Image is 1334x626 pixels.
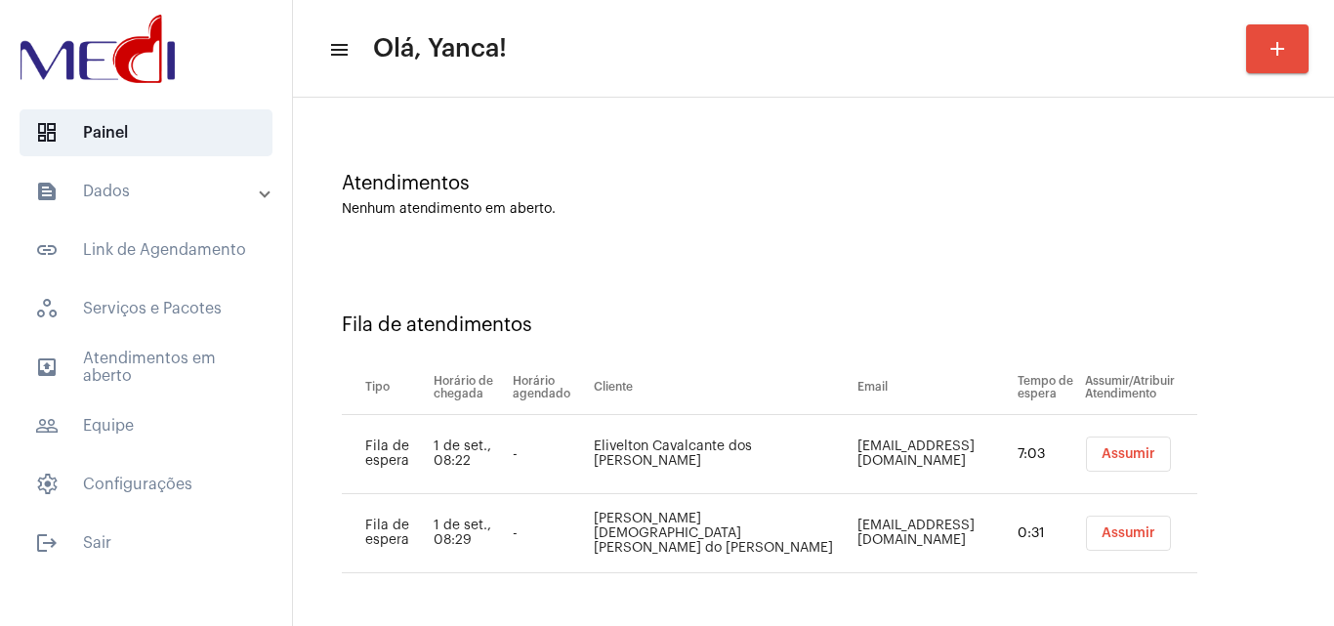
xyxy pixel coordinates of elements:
mat-icon: sidenav icon [328,38,348,62]
mat-icon: sidenav icon [35,238,59,262]
mat-icon: sidenav icon [35,355,59,379]
mat-icon: sidenav icon [35,414,59,438]
div: Fila de atendimentos [342,314,1285,336]
th: Tempo de espera [1013,360,1079,415]
span: Assumir [1102,526,1155,540]
button: Assumir [1086,437,1171,472]
th: Tipo [342,360,429,415]
img: d3a1b5fa-500b-b90f-5a1c-719c20e9830b.png [16,10,180,88]
mat-icon: add [1266,37,1289,61]
span: Assumir [1102,447,1155,461]
td: - [508,415,589,494]
mat-icon: sidenav icon [35,180,59,203]
span: Atendimentos em aberto [20,344,272,391]
th: Horário agendado [508,360,589,415]
th: Horário de chegada [429,360,508,415]
span: Link de Agendamento [20,227,272,273]
button: Assumir [1086,516,1171,551]
td: [PERSON_NAME][DEMOGRAPHIC_DATA] [PERSON_NAME] do [PERSON_NAME] [589,494,854,573]
td: Fila de espera [342,415,429,494]
th: Assumir/Atribuir Atendimento [1080,360,1197,415]
span: Configurações [20,461,272,508]
mat-icon: sidenav icon [35,531,59,555]
mat-chip-list: selection [1085,437,1197,472]
span: Equipe [20,402,272,449]
td: 1 de set., 08:29 [429,494,508,573]
td: [EMAIL_ADDRESS][DOMAIN_NAME] [853,415,1013,494]
span: sidenav icon [35,121,59,145]
div: Atendimentos [342,173,1285,194]
td: Elivelton Cavalcante dos [PERSON_NAME] [589,415,854,494]
span: sidenav icon [35,473,59,496]
span: sidenav icon [35,297,59,320]
td: [EMAIL_ADDRESS][DOMAIN_NAME] [853,494,1013,573]
th: Cliente [589,360,854,415]
td: Fila de espera [342,494,429,573]
td: 1 de set., 08:22 [429,415,508,494]
span: Sair [20,520,272,566]
mat-chip-list: selection [1085,516,1197,551]
span: Serviços e Pacotes [20,285,272,332]
mat-panel-title: Dados [35,180,261,203]
span: Painel [20,109,272,156]
td: 0:31 [1013,494,1079,573]
td: 7:03 [1013,415,1079,494]
mat-expansion-panel-header: sidenav iconDados [12,168,292,215]
td: - [508,494,589,573]
span: Olá, Yanca! [373,33,507,64]
div: Nenhum atendimento em aberto. [342,202,1285,217]
th: Email [853,360,1013,415]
